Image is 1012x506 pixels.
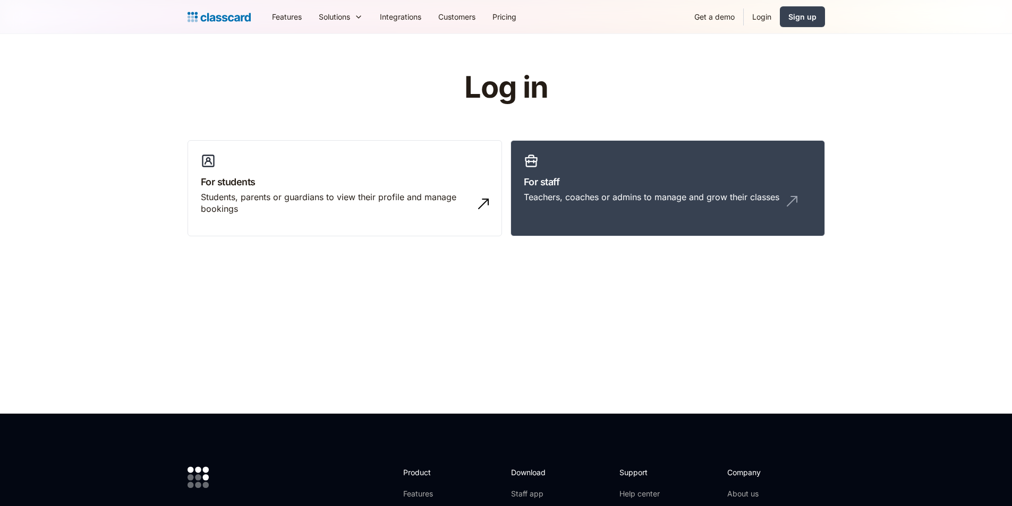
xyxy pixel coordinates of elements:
div: Sign up [788,11,817,22]
a: Sign up [780,6,825,27]
a: For studentsStudents, parents or guardians to view their profile and manage bookings [188,140,502,237]
a: Get a demo [686,5,743,29]
a: Login [744,5,780,29]
div: Students, parents or guardians to view their profile and manage bookings [201,191,467,215]
h2: Product [403,467,460,478]
a: Integrations [371,5,430,29]
div: Teachers, coaches or admins to manage and grow their classes [524,191,779,203]
h3: For students [201,175,489,189]
h1: Log in [337,71,675,104]
a: Pricing [484,5,525,29]
h2: Company [727,467,798,478]
a: For staffTeachers, coaches or admins to manage and grow their classes [511,140,825,237]
h2: Download [511,467,555,478]
a: Help center [619,488,662,499]
div: Solutions [310,5,371,29]
a: Features [403,488,460,499]
a: Customers [430,5,484,29]
div: Solutions [319,11,350,22]
a: home [188,10,251,24]
a: Staff app [511,488,555,499]
h3: For staff [524,175,812,189]
a: Features [263,5,310,29]
h2: Support [619,467,662,478]
a: About us [727,488,798,499]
